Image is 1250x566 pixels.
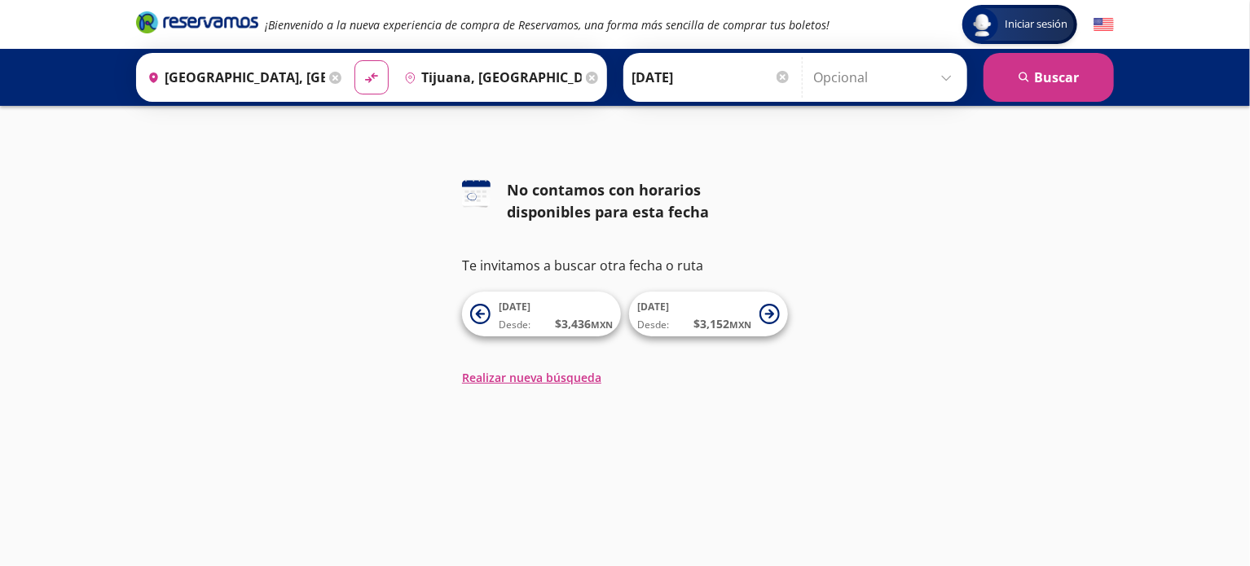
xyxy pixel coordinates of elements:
[462,256,788,275] p: Te invitamos a buscar otra fecha o ruta
[499,300,530,314] span: [DATE]
[136,10,258,34] i: Brand Logo
[507,179,788,223] div: No contamos con horarios disponibles para esta fecha
[141,57,325,98] input: Buscar Origen
[462,369,601,386] button: Realizar nueva búsqueda
[555,315,613,332] span: $ 3,436
[591,318,613,331] small: MXN
[984,53,1114,102] button: Buscar
[637,318,669,332] span: Desde:
[729,318,751,331] small: MXN
[629,292,788,336] button: [DATE]Desde:$3,152MXN
[637,300,669,314] span: [DATE]
[265,17,830,33] em: ¡Bienvenido a la nueva experiencia de compra de Reservamos, una forma más sencilla de comprar tus...
[136,10,258,39] a: Brand Logo
[998,16,1074,33] span: Iniciar sesión
[462,292,621,336] button: [DATE]Desde:$3,436MXN
[1094,15,1114,35] button: English
[499,318,530,332] span: Desde:
[398,57,582,98] input: Buscar Destino
[813,57,959,98] input: Opcional
[632,57,791,98] input: Elegir Fecha
[693,315,751,332] span: $ 3,152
